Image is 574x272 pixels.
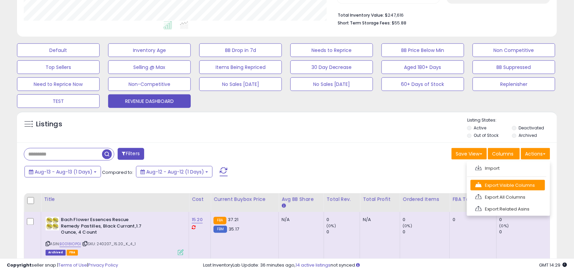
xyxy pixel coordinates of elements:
div: Avg BB Share [282,196,321,203]
button: BB Suppressed [473,60,555,74]
button: Non Competitive [473,43,555,57]
div: 0 [327,229,360,235]
div: ASIN: [46,217,184,255]
div: seller snap | | [7,262,118,269]
span: 35.17 [229,226,239,233]
small: FBM [214,226,227,233]
label: Active [474,125,487,131]
button: No Sales [DATE] [199,77,282,91]
div: FBA Total Qty [453,196,494,203]
a: B0018IOPGI [60,241,81,247]
div: Total Profit [363,196,397,203]
button: Filters [118,148,144,160]
div: 0 [403,217,450,223]
a: 15.20 [192,217,203,223]
button: BB Drop in 7d [199,43,282,57]
div: Current Buybox Price [214,196,276,203]
button: TEST [17,94,100,108]
div: Cost [192,196,208,203]
div: Ordered Items [403,196,447,203]
button: Default [17,43,100,57]
span: | SKU: 240207_15.20_K_4_1 [82,241,136,247]
button: Non-Competitive [108,77,191,91]
button: Items Being Repriced [199,60,282,74]
a: 14 active listings [296,262,331,268]
button: Top Sellers [17,60,100,74]
button: Replenisher [473,77,555,91]
div: Total Rev. [327,196,357,203]
a: Import [471,163,545,174]
span: FBA [67,250,78,256]
small: FBA [214,217,226,224]
span: Aug-12 - Aug-12 (1 Days) [146,168,204,175]
small: Avg BB Share. [282,203,286,209]
button: BB Price Below Min [382,43,464,57]
a: Terms of Use [58,262,87,268]
span: Listings that have been deleted from Seller Central [46,250,65,256]
button: Columns [488,148,520,160]
div: N/A [363,217,395,223]
div: 0 [453,217,491,223]
small: (0%) [327,223,336,229]
span: $55.88 [392,20,407,26]
b: Bach Flower Essences Rescue Remedy Pastilles, Black Currant,1.7 Ounce, 4 Count [61,217,143,238]
span: 37.21 [228,217,239,223]
p: Listing States: [467,117,557,124]
div: Title [44,196,186,203]
label: Deactivated [519,125,544,131]
a: Privacy Policy [88,262,118,268]
li: $247,616 [338,11,545,19]
button: 60+ Days of Stock [382,77,464,91]
button: No Sales [DATE] [290,77,373,91]
button: Needs to Reprice [290,43,373,57]
div: 0 [327,217,360,223]
button: Selling @ Max [108,60,191,74]
span: 2025-08-14 14:29 GMT [539,262,567,268]
button: Inventory Age [108,43,191,57]
small: (0%) [403,223,412,229]
div: 0 [403,229,450,235]
div: N/A [282,217,319,223]
button: Aged 180+ Days [382,60,464,74]
span: Columns [492,150,514,157]
small: (0%) [500,223,509,229]
span: Compared to: [102,169,133,176]
strong: Copyright [7,262,32,268]
h5: Listings [36,120,62,129]
button: REVENUE DASHBOARD [108,94,191,108]
button: 30 Day Decrease [290,60,373,74]
button: Need to Reprice Now [17,77,100,91]
b: Total Inventory Value: [338,12,384,18]
label: Out of Stock [474,132,499,138]
div: 0 [500,217,550,223]
img: 51Lw0recp-L._SL40_.jpg [46,217,59,231]
button: Save View [452,148,487,160]
span: Aug-13 - Aug-13 (1 Days) [35,168,92,175]
button: Aug-13 - Aug-13 (1 Days) [24,166,101,178]
button: Aug-12 - Aug-12 (1 Days) [136,166,213,178]
button: Actions [521,148,550,160]
a: Export Related Asins [471,204,545,214]
div: 0 [500,229,550,235]
label: Archived [519,132,537,138]
div: Last InventoryLab Update: 36 minutes ago, not synced. [203,262,567,269]
b: Short Term Storage Fees: [338,20,391,26]
a: Export Visible Columns [471,180,545,191]
a: Export All Columns [471,192,545,202]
